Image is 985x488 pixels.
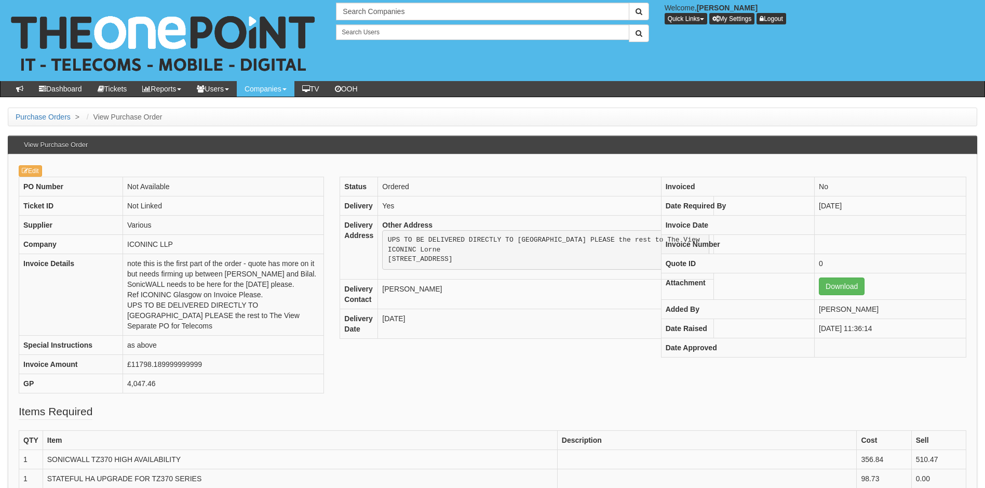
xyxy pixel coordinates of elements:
th: Date Required By [661,196,814,215]
pre: UPS TO BE DELIVERED DIRECTLY TO [GEOGRAPHIC_DATA] PLEASE the rest to The View ICONINC Lorne [STRE... [382,230,709,270]
th: Delivery Contact [340,280,378,309]
a: Reports [134,81,189,97]
td: ICONINC LLP [123,234,324,254]
th: PO Number [19,177,123,196]
th: GP [19,374,123,393]
th: Date Raised [661,319,814,338]
td: [PERSON_NAME] [815,299,966,319]
th: Item [43,430,557,450]
a: Tickets [90,81,135,97]
th: Added By [661,299,814,319]
th: Quote ID [661,254,814,273]
a: Users [189,81,237,97]
th: QTY [19,430,43,450]
th: Delivery [340,196,378,215]
th: Invoice Details [19,254,123,335]
td: 4,047.46 [123,374,324,393]
th: Delivery Address [340,215,378,280]
td: 0.00 [911,469,966,488]
div: Welcome, [657,3,985,24]
td: note this is the first part of the order - quote has more on it but needs firming up between [PER... [123,254,324,335]
th: Invoice Date [661,215,814,234]
td: [DATE] [815,196,966,215]
th: Date Approved [661,338,814,357]
td: 1 [19,450,43,469]
td: STATEFUL HA UPGRADE FOR TZ370 SERIES [43,469,557,488]
th: Special Instructions [19,335,123,354]
td: 356.84 [857,450,911,469]
td: Ordered [378,177,714,196]
button: Quick Links [665,13,707,24]
td: [PERSON_NAME] [378,280,714,309]
th: Sell [911,430,966,450]
td: [DATE] 11:36:14 [815,319,966,338]
b: [PERSON_NAME] [697,4,758,12]
td: as above [123,335,324,354]
legend: Items Required [19,404,92,420]
th: Cost [857,430,911,450]
a: Edit [19,165,42,177]
th: Invoice Number [661,234,814,254]
th: Description [557,430,857,450]
td: Yes [378,196,714,215]
td: Various [123,215,324,234]
td: 0 [815,254,966,273]
td: Not Available [123,177,324,196]
a: Purchase Orders [16,113,71,121]
td: Not Linked [123,196,324,215]
th: Supplier [19,215,123,234]
b: Other Address [382,221,433,229]
a: Download [819,278,865,295]
td: £11798.189999999999 [123,354,324,374]
th: Invoice Amount [19,354,123,374]
td: [DATE] [378,309,714,339]
h3: View Purchase Order [19,136,93,154]
th: Status [340,177,378,196]
a: OOH [327,81,366,97]
span: > [73,113,82,121]
th: Ticket ID [19,196,123,215]
th: Company [19,234,123,254]
td: No [815,177,966,196]
td: SONICWALL TZ370 HIGH AVAILABILITY [43,450,557,469]
a: TV [294,81,327,97]
td: 510.47 [911,450,966,469]
th: Invoiced [661,177,814,196]
a: Logout [757,13,786,24]
input: Search Users [336,24,629,40]
th: Attachment [661,273,814,299]
li: View Purchase Order [84,112,163,122]
a: Companies [237,81,294,97]
td: 98.73 [857,469,911,488]
th: Delivery Date [340,309,378,339]
a: Dashboard [31,81,90,97]
input: Search Companies [336,3,629,20]
td: 1 [19,469,43,488]
a: My Settings [709,13,755,24]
